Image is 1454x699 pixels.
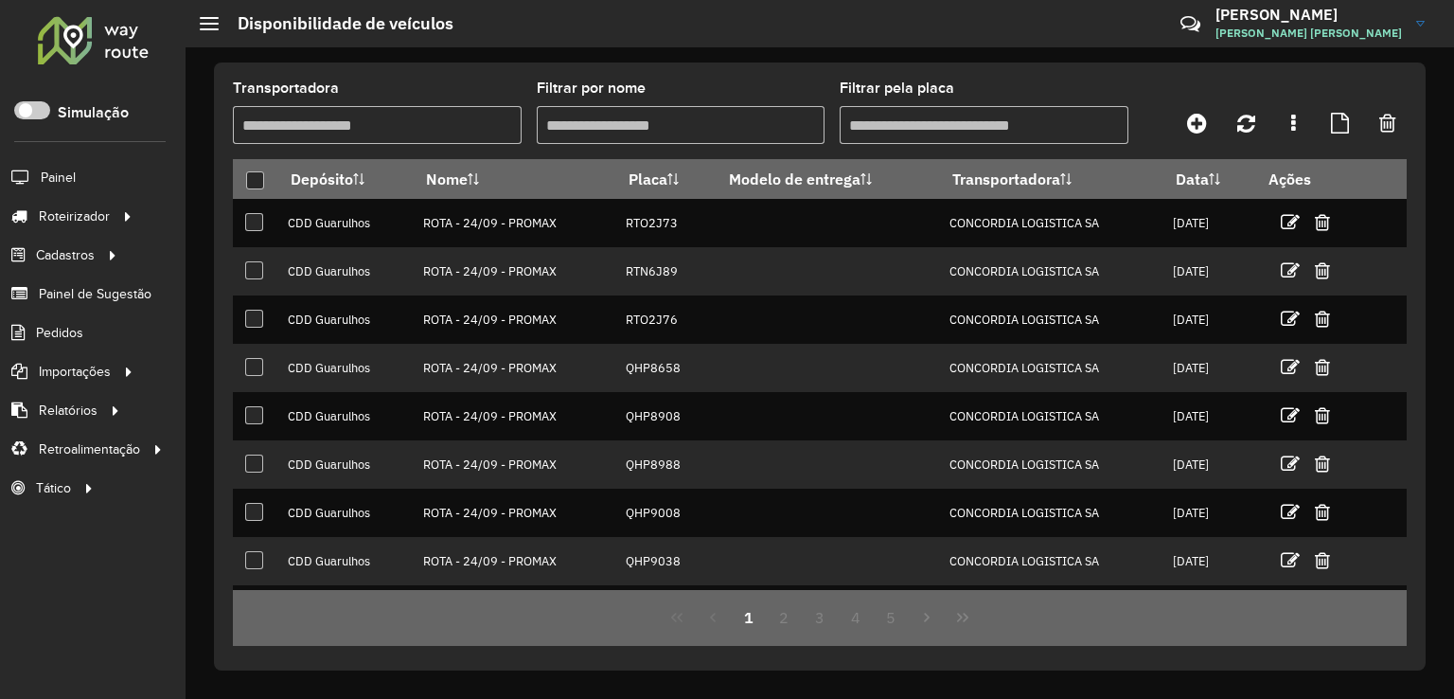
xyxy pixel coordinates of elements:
[1162,489,1255,537] td: [DATE]
[1315,499,1330,525] a: Excluir
[39,206,110,226] span: Roteirizador
[219,13,453,34] h2: Disponibilidade de veículos
[1281,403,1300,428] a: Editar
[615,392,716,440] td: QHP8908
[1256,159,1370,199] th: Ações
[615,585,716,634] td: QHP9088
[731,600,767,636] button: 1
[1281,258,1300,283] a: Editar
[939,537,1162,585] td: CONCORDIA LOGISTICA SA
[1162,537,1255,585] td: [DATE]
[1281,499,1300,525] a: Editar
[615,344,716,392] td: QHP8658
[1162,392,1255,440] td: [DATE]
[413,159,615,199] th: Nome
[413,537,615,585] td: ROTA - 24/09 - PROMAX
[277,489,413,537] td: CDD Guarulhos
[277,585,413,634] td: CDD Guarulhos
[1215,25,1402,42] span: [PERSON_NAME] [PERSON_NAME]
[277,440,413,489] td: CDD Guarulhos
[615,489,716,537] td: QHP9008
[615,199,716,247] td: RTO2J73
[1162,159,1255,199] th: Data
[277,537,413,585] td: CDD Guarulhos
[413,440,615,489] td: ROTA - 24/09 - PROMAX
[1281,209,1300,235] a: Editar
[939,159,1162,199] th: Transportadora
[716,159,939,199] th: Modelo de entrega
[277,296,413,344] td: CDD Guarulhos
[939,489,1162,537] td: CONCORDIA LOGISTICA SA
[939,296,1162,344] td: CONCORDIA LOGISTICA SA
[939,440,1162,489] td: CONCORDIA LOGISTICA SA
[1281,451,1300,476] a: Editar
[1162,585,1255,634] td: [DATE]
[58,101,129,124] label: Simulação
[766,600,802,636] button: 2
[233,77,339,99] label: Transportadora
[1281,547,1300,573] a: Editar
[615,247,716,296] td: RTN6J89
[1162,440,1255,489] td: [DATE]
[874,600,910,636] button: 5
[1281,354,1300,380] a: Editar
[413,585,615,634] td: ROTA - 24/09 - PROMAX
[41,168,76,188] span: Painel
[413,344,615,392] td: ROTA - 24/09 - PROMAX
[39,362,111,382] span: Importações
[413,247,615,296] td: ROTA - 24/09 - PROMAX
[413,296,615,344] td: ROTA - 24/09 - PROMAX
[277,344,413,392] td: CDD Guarulhos
[939,392,1162,440] td: CONCORDIA LOGISTICA SA
[1162,247,1255,296] td: [DATE]
[615,296,716,344] td: RTO2J76
[36,478,71,498] span: Tático
[1315,258,1330,283] a: Excluir
[277,247,413,296] td: CDD Guarulhos
[945,600,981,636] button: Last Page
[39,284,151,304] span: Painel de Sugestão
[615,440,716,489] td: QHP8988
[615,537,716,585] td: QHP9038
[939,247,1162,296] td: CONCORDIA LOGISTICA SA
[413,199,615,247] td: ROTA - 24/09 - PROMAX
[939,585,1162,634] td: CONCORDIA LOGISTICA SA
[39,401,98,421] span: Relatórios
[1215,6,1402,24] h3: [PERSON_NAME]
[1315,209,1330,235] a: Excluir
[36,245,95,265] span: Cadastros
[277,159,413,199] th: Depósito
[909,600,945,636] button: Next Page
[413,489,615,537] td: ROTA - 24/09 - PROMAX
[1281,306,1300,332] a: Editar
[1315,451,1330,476] a: Excluir
[36,323,83,343] span: Pedidos
[1315,547,1330,573] a: Excluir
[802,600,838,636] button: 3
[1162,199,1255,247] td: [DATE]
[838,600,874,636] button: 4
[840,77,954,99] label: Filtrar pela placa
[1162,296,1255,344] td: [DATE]
[39,439,140,459] span: Retroalimentação
[615,159,716,199] th: Placa
[939,199,1162,247] td: CONCORDIA LOGISTICA SA
[939,344,1162,392] td: CONCORDIA LOGISTICA SA
[1170,4,1211,45] a: Contato Rápido
[277,199,413,247] td: CDD Guarulhos
[537,77,646,99] label: Filtrar por nome
[1315,354,1330,380] a: Excluir
[1162,344,1255,392] td: [DATE]
[413,392,615,440] td: ROTA - 24/09 - PROMAX
[277,392,413,440] td: CDD Guarulhos
[1315,403,1330,428] a: Excluir
[1315,306,1330,332] a: Excluir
